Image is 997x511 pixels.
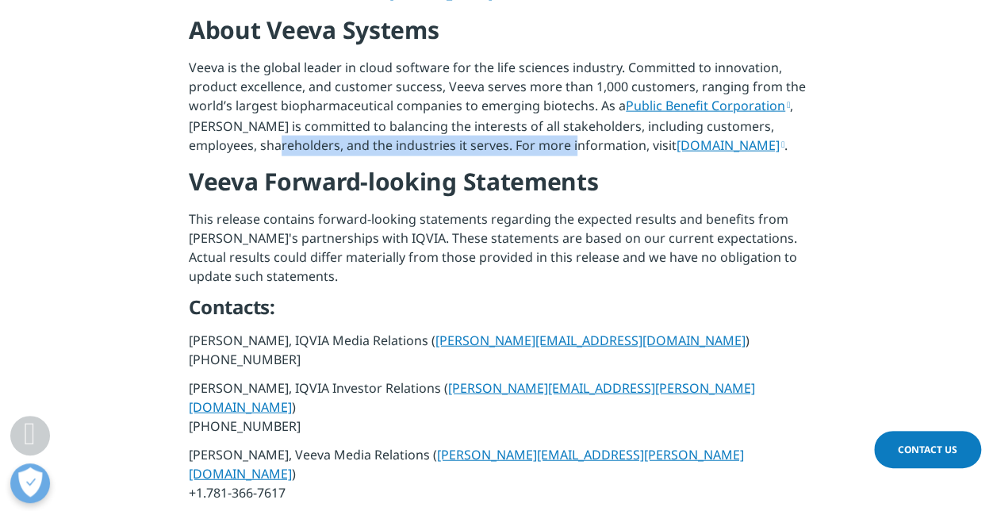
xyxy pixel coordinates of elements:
[10,463,50,503] button: Open Preferences
[189,379,755,416] a: [PERSON_NAME][EMAIL_ADDRESS][PERSON_NAME][DOMAIN_NAME]
[189,331,808,378] p: [PERSON_NAME], IQVIA Media Relations ( ) [PHONE_NUMBER]
[677,136,784,154] a: [DOMAIN_NAME]
[189,446,744,482] a: [PERSON_NAME][EMAIL_ADDRESS][PERSON_NAME][DOMAIN_NAME]
[435,332,746,349] a: [PERSON_NAME][EMAIL_ADDRESS][DOMAIN_NAME]
[189,294,275,320] strong: Contacts:
[898,443,957,456] span: Contact Us
[874,431,981,468] a: Contact Us
[189,378,808,445] p: [PERSON_NAME], IQVIA Investor Relations ( ) [PHONE_NUMBER]
[189,14,808,58] h4: About Veeva Systems
[626,97,790,114] a: Public Benefit Corporation
[189,58,808,166] p: Veeva is the global leader in cloud software for the life sciences industry. Committed to innovat...
[189,209,808,295] p: This release contains forward-looking statements regarding the expected results and benefits from...
[189,166,808,209] h4: Veeva Forward-looking Statements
